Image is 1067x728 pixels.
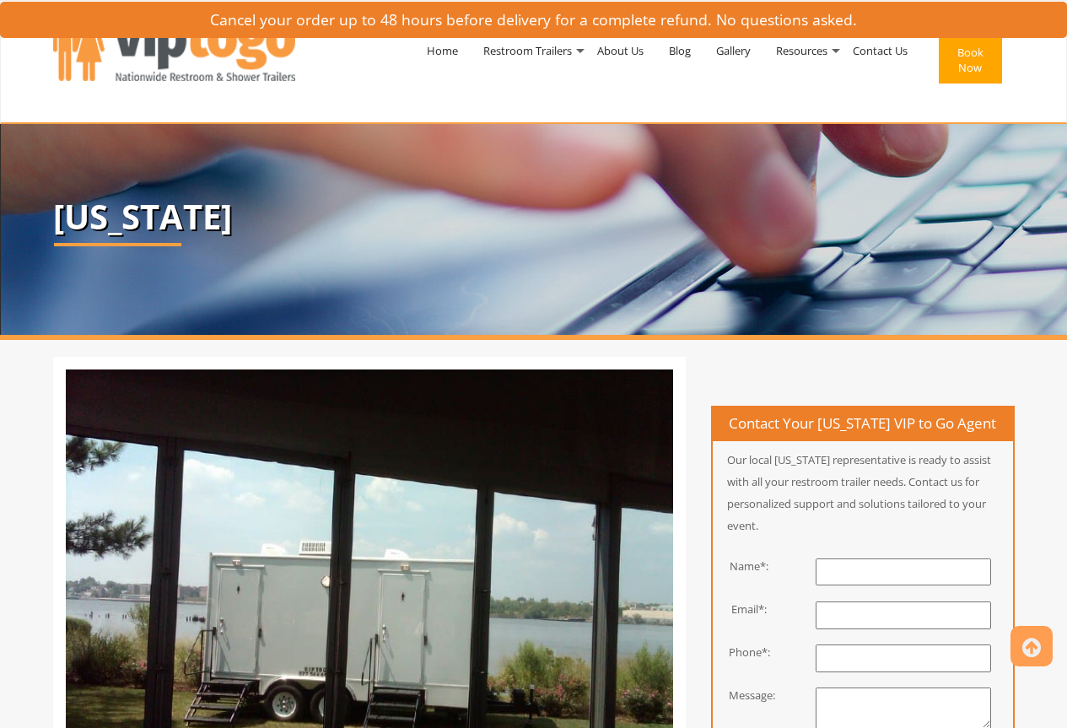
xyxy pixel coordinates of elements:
a: Contact Us [840,7,920,94]
a: Book Now [920,7,1015,120]
a: Resources [763,7,840,94]
div: Message: [700,688,782,704]
a: About Us [585,7,656,94]
div: Name*: [700,558,782,574]
a: Restroom Trailers [471,7,585,94]
a: Home [414,7,471,94]
p: Our local [US_STATE] representative is ready to assist with all your restroom trailer needs. Cont... [713,449,1013,537]
p: [US_STATE] [53,198,1015,235]
div: Phone*: [700,644,782,661]
a: Blog [656,7,703,94]
button: Book Now [939,36,1002,84]
a: Gallery [703,7,763,94]
img: VIPTOGO [53,12,295,81]
div: Email*: [700,601,782,617]
h4: Contact Your [US_STATE] VIP to Go Agent [713,407,1013,441]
